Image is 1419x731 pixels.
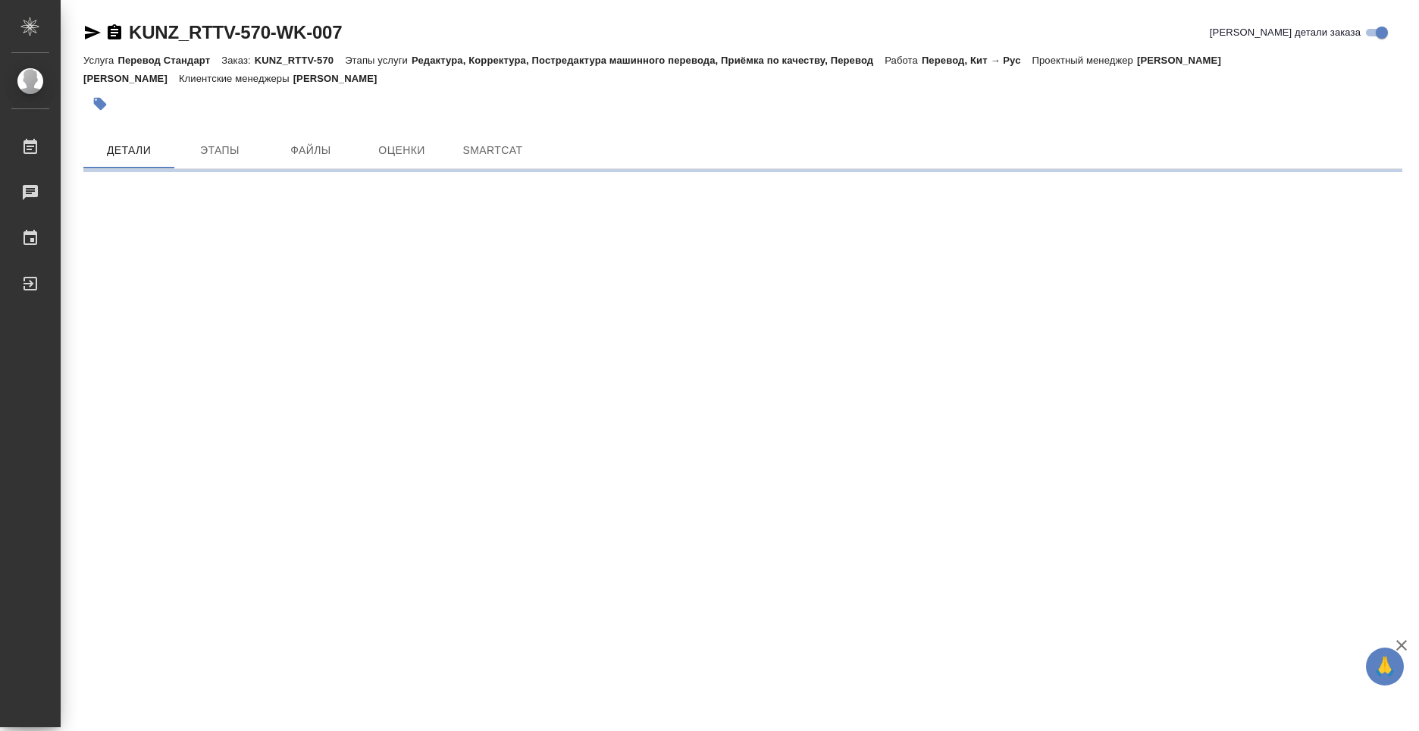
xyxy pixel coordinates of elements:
[179,73,293,84] p: Клиентские менеджеры
[922,55,1032,66] p: Перевод, Кит → Рус
[221,55,254,66] p: Заказ:
[1366,648,1404,686] button: 🙏
[183,141,256,160] span: Этапы
[293,73,389,84] p: [PERSON_NAME]
[1372,651,1398,682] span: 🙏
[255,55,345,66] p: KUNZ_RTTV-570
[274,141,347,160] span: Файлы
[456,141,529,160] span: SmartCat
[885,55,922,66] p: Работа
[1210,25,1361,40] span: [PERSON_NAME] детали заказа
[83,24,102,42] button: Скопировать ссылку для ЯМессенджера
[412,55,885,66] p: Редактура, Корректура, Постредактура машинного перевода, Приёмка по качеству, Перевод
[365,141,438,160] span: Оценки
[83,55,117,66] p: Услуга
[92,141,165,160] span: Детали
[105,24,124,42] button: Скопировать ссылку
[1032,55,1137,66] p: Проектный менеджер
[129,22,342,42] a: KUNZ_RTTV-570-WK-007
[83,87,117,121] button: Добавить тэг
[117,55,221,66] p: Перевод Стандарт
[345,55,412,66] p: Этапы услуги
